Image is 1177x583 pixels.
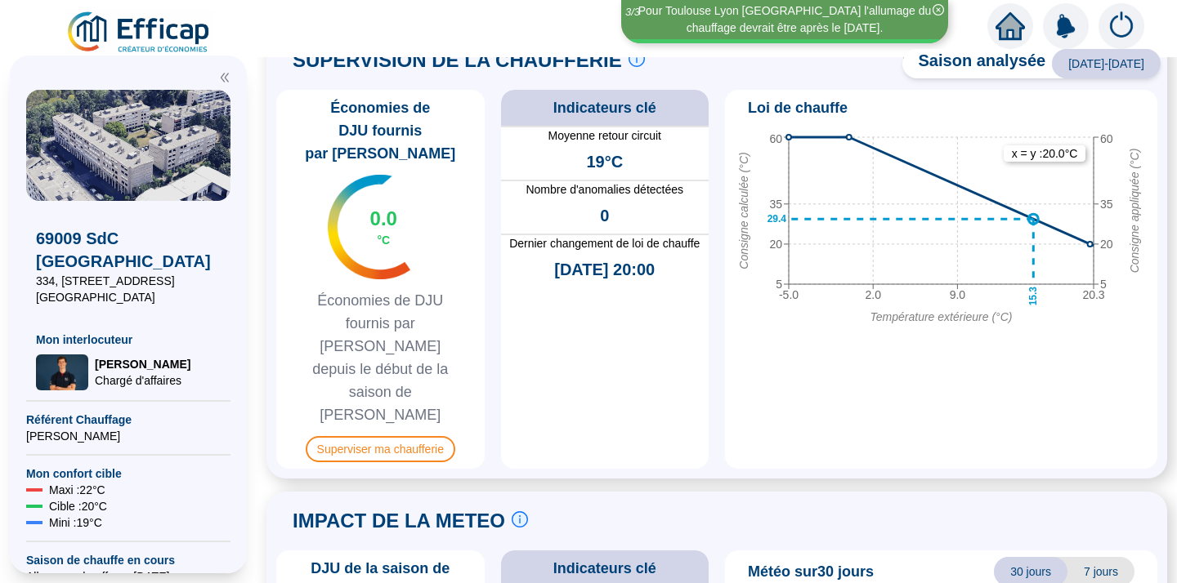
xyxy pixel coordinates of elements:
span: Chargé d'affaires [95,372,190,389]
span: info-circle [629,51,645,67]
span: 19°C [586,150,623,173]
span: [DATE]-[DATE] [1052,49,1161,78]
span: 334, [STREET_ADDRESS] [GEOGRAPHIC_DATA] [36,273,221,305]
span: Indicateurs clé [553,96,656,119]
img: Chargé d'affaires [36,354,88,389]
tspan: Température extérieure (°C) [870,310,1013,323]
img: alerts [1099,3,1144,49]
span: Superviser ma chaufferie [306,436,455,462]
span: SUPERVISION DE LA CHAUFFERIE [293,47,622,73]
text: x = y : 20.0 °C [1012,147,1078,160]
span: close-circle [933,4,944,16]
span: Économies de DJU fournis par [PERSON_NAME] [283,96,478,165]
span: Dernier changement de loi de chauffe [501,235,709,251]
span: 0.0 [370,206,397,232]
tspan: 60 [1100,132,1113,145]
i: 3 / 3 [625,6,640,18]
span: Saison de chauffe en cours [26,552,230,568]
span: IMPACT DE LA METEO [293,508,505,534]
img: alerts [1043,3,1089,49]
tspan: 2.0 [865,288,881,301]
span: Saison analysée [902,49,1046,78]
tspan: 20.3 [1082,288,1104,301]
span: [PERSON_NAME] [26,428,230,444]
text: 15.3 [1027,287,1039,306]
tspan: Consigne calculée (°C) [737,153,750,269]
tspan: Consigne appliquée (°C) [1128,149,1141,274]
span: Loi de chauffe [748,96,848,119]
span: °C [377,232,390,248]
span: Moyenne retour circuit [501,127,709,144]
span: Économies de DJU fournis par [PERSON_NAME] depuis le début de la saison de [PERSON_NAME] [283,289,478,426]
span: 0 [600,204,609,227]
span: double-left [219,72,230,83]
span: Météo sur 30 jours [748,560,874,583]
tspan: 20 [769,238,782,251]
span: [PERSON_NAME] [95,356,190,372]
text: 29.4 [768,214,787,225]
span: Indicateurs clé [553,557,656,580]
span: Mon interlocuteur [36,332,221,348]
span: Nombre d'anomalies détectées [501,181,709,198]
span: Référent Chauffage [26,412,230,428]
img: efficap energie logo [65,10,213,56]
span: info-circle [512,511,528,527]
img: indicateur températures [328,175,410,279]
tspan: 5 [776,278,782,291]
tspan: 9.0 [950,288,966,301]
span: Mon confort cible [26,465,230,482]
div: Pour Toulouse Lyon [GEOGRAPHIC_DATA] l'allumage du chauffage devrait être après le [DATE]. [624,2,946,37]
tspan: -5.0 [779,288,799,301]
tspan: 35 [769,198,782,211]
span: Cible : 20 °C [49,498,107,514]
span: home [996,11,1025,41]
tspan: 35 [1100,198,1113,211]
tspan: 5 [1100,278,1107,291]
span: Mini : 19 °C [49,514,102,531]
span: Maxi : 22 °C [49,482,105,498]
span: 69009 SdC [GEOGRAPHIC_DATA] [36,227,221,273]
span: [DATE] 20:00 [554,258,655,281]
